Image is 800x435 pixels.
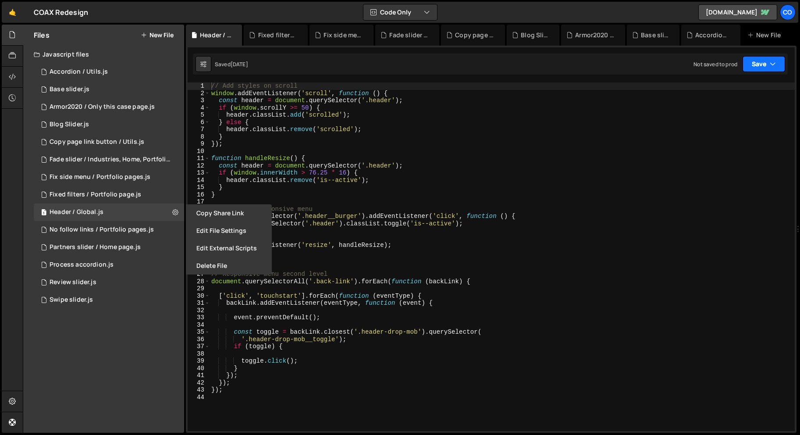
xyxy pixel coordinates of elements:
[188,394,210,401] div: 44
[188,314,210,321] div: 33
[50,156,171,164] div: Fade slider / Industries, Home, Portfolio.js
[188,184,210,191] div: 15
[188,97,210,104] div: 3
[188,307,210,314] div: 32
[188,82,210,90] div: 1
[34,133,184,151] div: 14632/39688.js
[34,186,184,203] div: 14632/39741.js
[50,208,103,216] div: Header / Global.js
[50,68,108,76] div: Accordion / Utils.js
[188,104,210,112] div: 4
[50,261,114,269] div: Process accordion.js
[695,31,730,39] div: Accordion / Utils.js
[188,191,210,199] div: 16
[50,173,150,181] div: Fix side menu / Portfolio pages.js
[34,221,184,239] div: 14632/40149.js
[188,350,210,358] div: 38
[2,2,23,23] a: 🤙
[50,278,96,286] div: Review slider.js
[34,151,187,168] div: 14632/39082.js
[188,386,210,394] div: 43
[34,291,184,309] div: 14632/38199.js
[50,191,141,199] div: Fixed filters / Portfolio page.js
[34,63,184,81] div: 14632/37943.js
[363,4,437,20] button: Code Only
[41,210,46,217] span: 1
[34,239,184,256] div: 14632/39525.js
[188,111,210,119] div: 5
[186,204,272,222] button: Copy share link
[50,138,144,146] div: Copy page link button / Utils.js
[188,357,210,365] div: 39
[186,257,272,275] button: Delete File
[693,61,737,68] div: Not saved to prod
[188,372,210,379] div: 41
[34,256,184,274] div: 14632/38280.js
[215,61,248,68] div: Saved
[34,98,184,116] div: 14632/40346.js
[34,116,184,133] div: 14632/40016.js
[50,296,93,304] div: Swipe slider.js
[188,328,210,336] div: 35
[200,31,231,39] div: Header / Global.js
[186,222,272,239] button: Edit File Settings
[186,239,272,257] button: Edit External Scripts
[34,30,50,40] h2: Files
[188,169,210,177] div: 13
[641,31,669,39] div: Base slider.js
[50,121,89,128] div: Blog Slider.js
[188,321,210,329] div: 34
[188,336,210,343] div: 36
[34,81,184,98] div: 14632/43639.js
[188,365,210,372] div: 40
[188,292,210,300] div: 30
[188,300,210,307] div: 31
[50,86,89,93] div: Base slider.js
[188,162,210,170] div: 12
[188,278,210,285] div: 28
[141,32,174,39] button: New File
[188,126,210,133] div: 7
[698,4,777,20] a: [DOMAIN_NAME]
[34,168,184,186] div: 14632/39704.js
[50,226,154,234] div: No follow links / Portfolio pages.js
[188,379,210,387] div: 42
[575,31,615,39] div: Armor2020 / Only this case page.js
[188,140,210,148] div: 9
[188,90,210,97] div: 2
[188,343,210,350] div: 37
[188,148,210,155] div: 10
[324,31,363,39] div: Fix side menu / Portfolio pages.js
[188,177,210,184] div: 14
[34,203,184,221] div: 14632/38826.js
[34,274,184,291] div: 14632/38193.js
[780,4,796,20] a: CO
[188,198,210,206] div: 17
[188,119,210,126] div: 6
[50,243,141,251] div: Partners slider / Home page.js
[455,31,494,39] div: Copy page link button / Utils.js
[258,31,298,39] div: Fixed filters / Portfolio page.js
[188,133,210,141] div: 8
[34,7,88,18] div: COAX Redesign
[389,31,429,39] div: Fade slider / Industries, Home, Portfolio.js
[50,103,155,111] div: Armor2020 / Only this case page.js
[188,155,210,162] div: 11
[231,61,248,68] div: [DATE]
[188,285,210,292] div: 29
[747,31,784,39] div: New File
[23,46,184,63] div: Javascript files
[521,31,549,39] div: Blog Slider.js
[743,56,785,72] button: Save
